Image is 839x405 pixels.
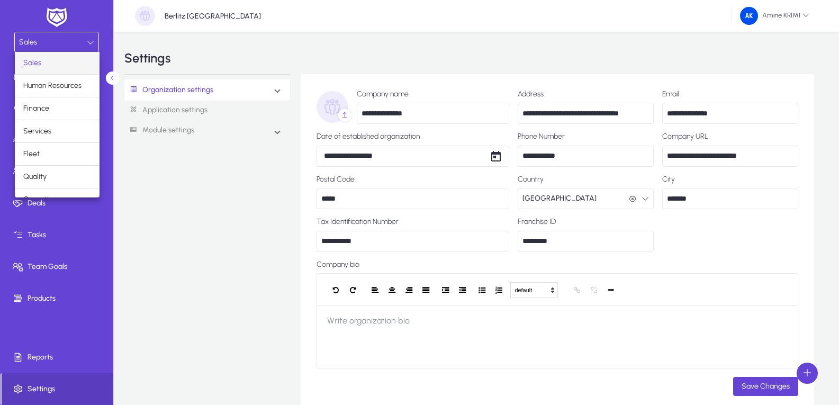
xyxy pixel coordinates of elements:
span: Sales [23,57,41,69]
span: Human Resources [23,79,82,92]
span: Quality [23,170,47,183]
span: Services [23,125,51,138]
span: Operations [23,193,60,206]
span: Fleet [23,148,40,160]
span: Finance [23,102,49,115]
